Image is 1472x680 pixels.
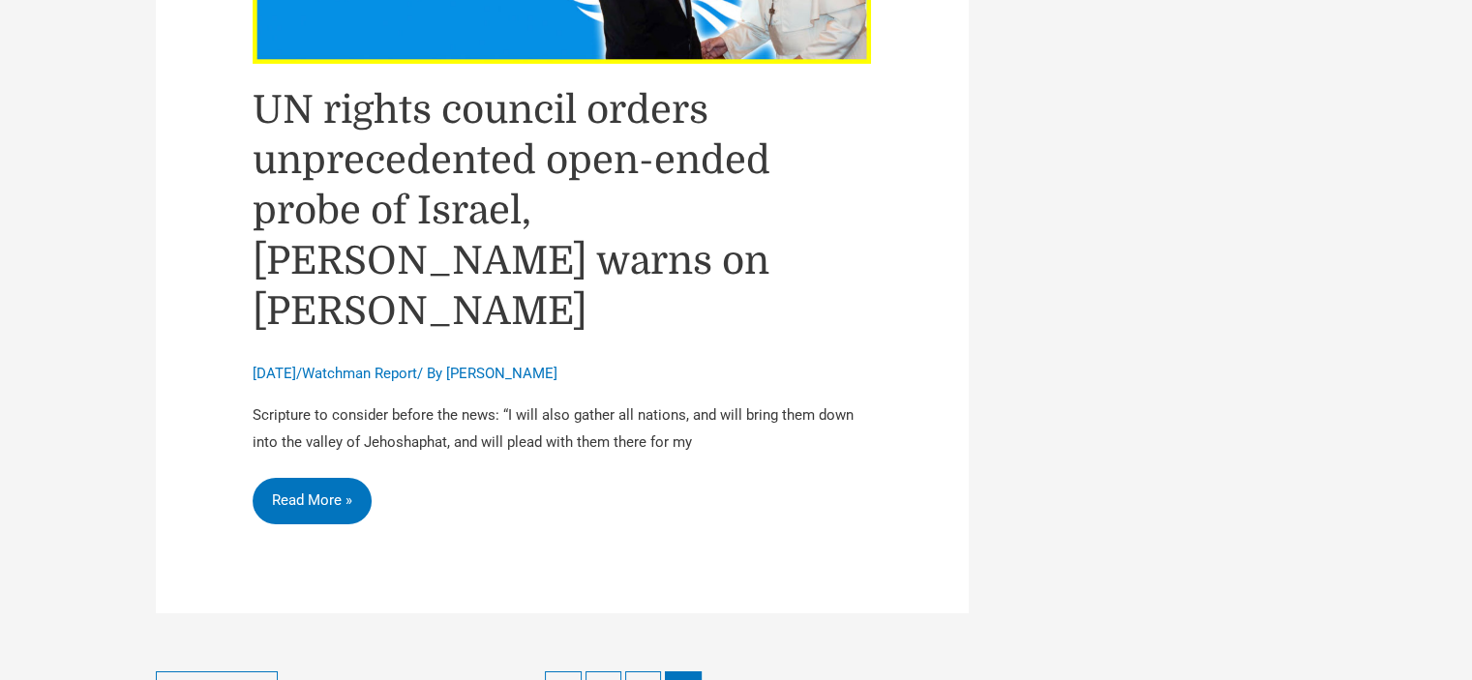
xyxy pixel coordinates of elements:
div: / / By [253,364,872,385]
span: [DATE] [253,365,296,382]
a: [PERSON_NAME] [446,365,557,382]
a: Watchman Report [302,365,417,382]
a: Read More » [253,478,372,524]
a: UN rights council orders unprecedented open-ended probe of Israel, [PERSON_NAME] warns on [PERSON... [253,88,770,334]
p: Scripture to consider before the news: “I will also gather all nations, and will bring them down ... [253,402,872,457]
